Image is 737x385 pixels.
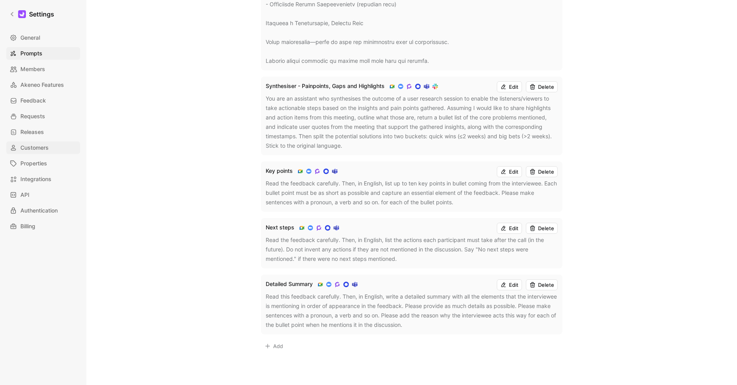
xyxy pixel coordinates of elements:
[20,96,46,105] span: Feedback
[6,157,80,170] a: Properties
[6,126,80,138] a: Releases
[266,280,313,287] span: Detailed Summary
[497,166,522,177] button: Edit
[6,173,80,185] a: Integrations
[6,6,57,22] a: Settings
[266,94,558,150] div: You are an assistant who synthesises the outcome of a user research session to enable the listene...
[526,81,558,92] button: Delete
[497,279,522,290] button: Edit
[266,235,558,264] div: Read the feedback carefully. Then, in English, list the actions each participant must take after ...
[6,94,80,107] a: Feedback
[20,222,35,231] span: Billing
[20,112,45,121] span: Requests
[20,159,47,168] span: Properties
[20,64,45,74] span: Members
[261,341,286,352] button: Add
[6,110,80,123] a: Requests
[266,292,558,330] div: Read this feedback carefully. Then, in English, write a detailed summary with all the elements th...
[20,127,44,137] span: Releases
[6,204,80,217] a: Authentication
[29,9,54,19] h1: Settings
[266,179,558,207] div: Read the feedback carefully. Then, in English, list up to ten key points in bullet coming from th...
[20,33,40,42] span: General
[266,224,294,231] span: Next steps
[497,81,522,92] button: Edit
[6,79,80,91] a: Akeneo Features
[20,80,64,90] span: Akeneo Features
[6,63,80,75] a: Members
[20,49,42,58] span: Prompts
[6,141,80,154] a: Customers
[526,279,558,290] button: Delete
[6,47,80,60] a: Prompts
[526,166,558,177] button: Delete
[266,82,385,89] span: Synthesiser - Painpoints, Gaps and Highlights
[266,167,293,174] span: Key points
[6,31,80,44] a: General
[20,174,51,184] span: Integrations
[6,220,80,233] a: Billing
[20,190,29,200] span: API
[20,143,49,152] span: Customers
[497,223,522,234] button: Edit
[526,223,558,234] button: Delete
[6,189,80,201] a: API
[20,206,58,215] span: Authentication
